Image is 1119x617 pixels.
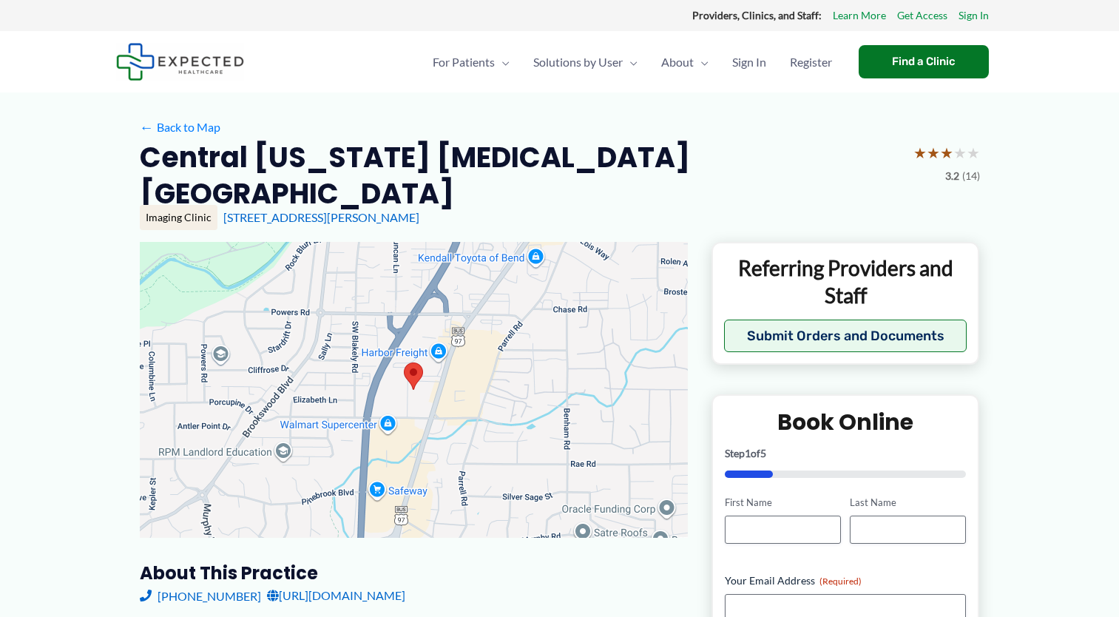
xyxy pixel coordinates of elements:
[913,139,927,166] span: ★
[661,36,694,88] span: About
[760,447,766,459] span: 5
[953,139,967,166] span: ★
[140,584,261,607] a: [PHONE_NUMBER]
[421,36,844,88] nav: Primary Site Navigation
[724,320,967,352] button: Submit Orders and Documents
[223,210,419,224] a: [STREET_ADDRESS][PERSON_NAME]
[725,496,841,510] label: First Name
[927,139,940,166] span: ★
[521,36,649,88] a: Solutions by UserMenu Toggle
[732,36,766,88] span: Sign In
[533,36,623,88] span: Solutions by User
[140,139,902,212] h2: Central [US_STATE] [MEDICAL_DATA] [GEOGRAPHIC_DATA]
[694,36,709,88] span: Menu Toggle
[267,584,405,607] a: [URL][DOMAIN_NAME]
[140,205,217,230] div: Imaging Clinic
[649,36,720,88] a: AboutMenu Toggle
[623,36,638,88] span: Menu Toggle
[433,36,495,88] span: For Patients
[790,36,832,88] span: Register
[850,496,966,510] label: Last Name
[962,166,980,186] span: (14)
[495,36,510,88] span: Menu Toggle
[959,6,989,25] a: Sign In
[724,254,967,308] p: Referring Providers and Staff
[897,6,947,25] a: Get Access
[725,448,967,459] p: Step of
[116,43,244,81] img: Expected Healthcare Logo - side, dark font, small
[940,139,953,166] span: ★
[819,576,862,587] span: (Required)
[725,573,967,588] label: Your Email Address
[140,120,154,134] span: ←
[967,139,980,166] span: ★
[140,562,688,584] h3: About this practice
[833,6,886,25] a: Learn More
[140,116,220,138] a: ←Back to Map
[745,447,751,459] span: 1
[692,9,822,21] strong: Providers, Clinics, and Staff:
[859,45,989,78] a: Find a Clinic
[945,166,959,186] span: 3.2
[725,408,967,436] h2: Book Online
[720,36,778,88] a: Sign In
[421,36,521,88] a: For PatientsMenu Toggle
[778,36,844,88] a: Register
